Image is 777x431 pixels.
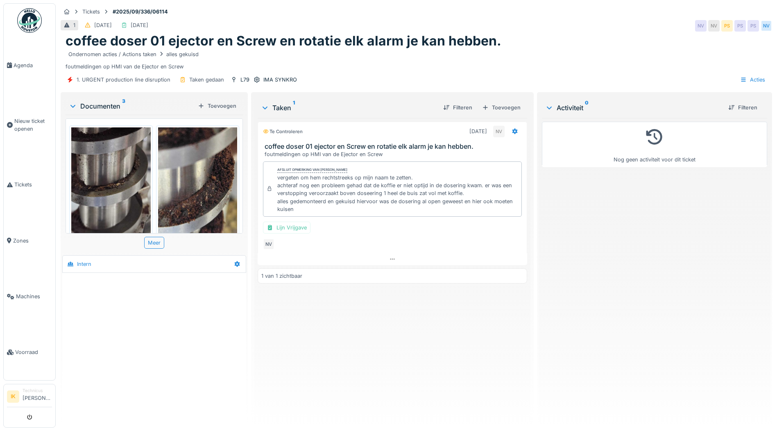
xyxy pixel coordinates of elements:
[277,174,518,213] div: vergeten om hem rechtstreeks op mijn naam te zetten. achteraf nog een probleem gehad dat de koffi...
[17,8,42,33] img: Badge_color-CXgf-gQk.svg
[4,269,55,324] a: Machines
[14,117,52,133] span: Nieuw ticket openen
[265,143,523,150] h3: coffee doser 01 ejector en Screw en rotatie elk alarm je kan hebben.
[7,390,19,403] li: IK
[708,20,720,32] div: NV
[263,128,303,135] div: Te controleren
[16,293,52,300] span: Machines
[13,237,52,245] span: Zones
[748,20,759,32] div: PS
[4,37,55,93] a: Agenda
[4,157,55,213] a: Tickets
[4,324,55,380] a: Voorraad
[109,8,171,16] strong: #2025/09/336/06114
[189,76,224,84] div: Taken gedaan
[493,126,505,137] div: NV
[695,20,707,32] div: NV
[734,20,746,32] div: PS
[721,20,733,32] div: PS
[545,103,722,113] div: Activiteit
[277,167,347,173] div: Afsluit opmerking van [PERSON_NAME]
[547,125,762,163] div: Nog geen activiteit voor dit ticket
[23,388,52,405] li: [PERSON_NAME]
[736,74,769,86] div: Acties
[68,50,199,58] div: Ondernomen acties / Actions taken alles gekuisd
[293,103,295,113] sup: 1
[77,260,91,268] div: Intern
[585,103,589,113] sup: 0
[263,238,274,250] div: NV
[7,388,52,407] a: IK Technicus[PERSON_NAME]
[261,103,437,113] div: Taken
[69,101,195,111] div: Documenten
[71,127,151,233] img: bw9knxlpln1o0wubsmdh9o93uvvo
[158,127,238,233] img: glw8pcc2mfwhf6aibjrwhxud4s72
[4,213,55,268] a: Zones
[440,102,476,113] div: Filteren
[82,8,100,16] div: Tickets
[77,76,170,84] div: 1. URGENT production line disruption
[23,388,52,394] div: Technicus
[131,21,148,29] div: [DATE]
[195,100,240,111] div: Toevoegen
[14,61,52,69] span: Agenda
[261,272,302,280] div: 1 van 1 zichtbaar
[15,348,52,356] span: Voorraad
[240,76,249,84] div: L79
[761,20,772,32] div: NV
[122,101,125,111] sup: 3
[94,21,112,29] div: [DATE]
[66,33,501,49] h1: coffee doser 01 ejector en Screw en rotatie elk alarm je kan hebben.
[144,237,164,249] div: Meer
[479,102,524,113] div: Toevoegen
[263,222,310,234] div: Lijn Vrijgave
[263,76,297,84] div: IMA SYNKRO
[265,150,523,158] div: foutmeldingen op HMI van de Ejector en Screw
[66,49,767,70] div: foutmeldingen op HMI van de Ejector en Screw
[469,127,487,135] div: [DATE]
[73,21,75,29] div: 1
[4,93,55,157] a: Nieuw ticket openen
[14,181,52,188] span: Tickets
[725,102,761,113] div: Filteren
